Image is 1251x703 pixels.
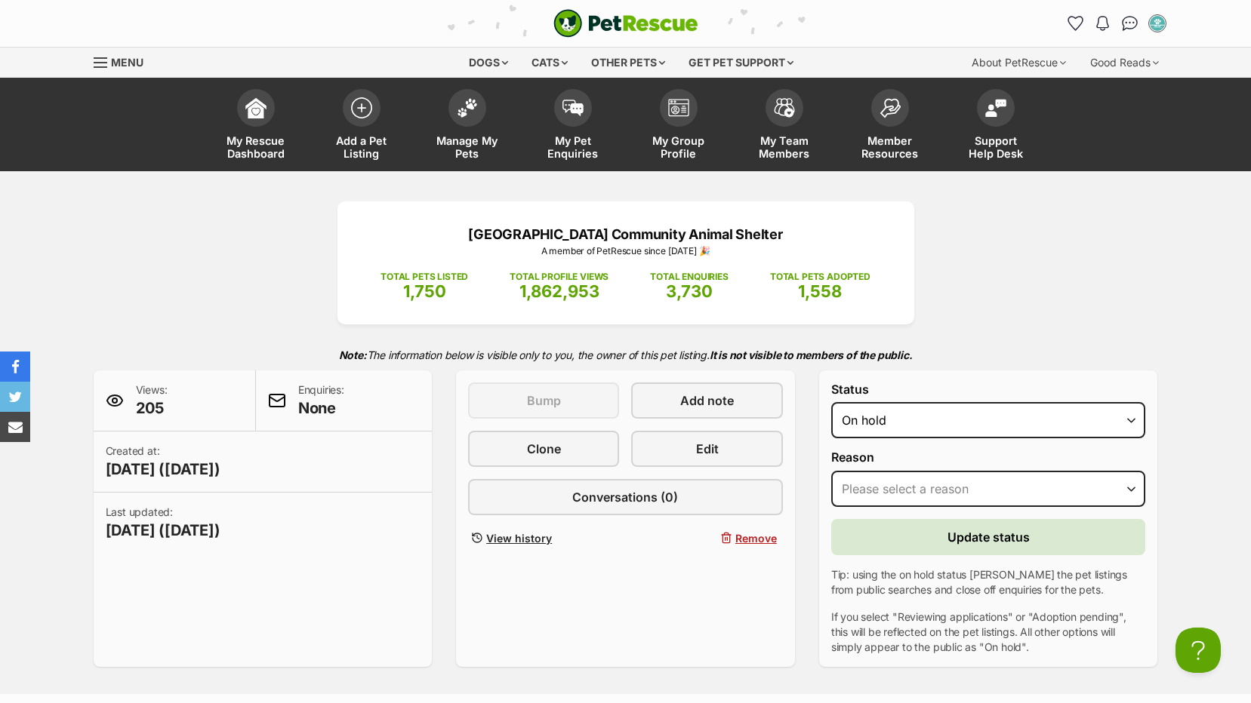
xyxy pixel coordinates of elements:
span: My Team Members [750,134,818,160]
a: My Pet Enquiries [520,81,626,171]
div: Dogs [458,48,519,78]
p: Enquiries: [298,382,344,419]
span: Bump [527,391,561,410]
img: team-members-icon-5396bd8760b3fe7c0b43da4ab00e1e3bb1a5d9ba89233759b79545d2d3fc5d0d.svg [774,98,795,118]
span: Member Resources [856,134,924,160]
div: About PetRescue [961,48,1077,78]
span: My Pet Enquiries [539,134,607,160]
a: Support Help Desk [943,81,1049,171]
span: 3,730 [666,281,713,301]
span: Update status [947,528,1030,546]
a: PetRescue [553,9,698,38]
span: My Rescue Dashboard [222,134,290,160]
span: [DATE] ([DATE]) [106,520,220,541]
div: Good Reads [1080,48,1169,78]
ul: Account quick links [1064,11,1169,35]
p: A member of PetRescue since [DATE] 🎉 [360,244,892,258]
button: Bump [468,382,619,419]
button: Remove [631,527,782,549]
img: pet-enquiries-icon-7e3ad2cf08bfb03b45e93fb7055b45f3efa6380592205ae92323e6603595dc1f.svg [562,100,584,116]
span: Remove [735,530,777,546]
p: TOTAL PROFILE VIEWS [510,270,609,284]
img: manage-my-pets-icon-02211641906a0b7f246fdf0571729dbe1e7629f14944591b6c1af311fb30b64b.svg [457,98,478,118]
span: Support Help Desk [962,134,1030,160]
img: logo-cat-932fe2b9b8326f06289b0f2fb663e598f794de774fb13d1741a6617ecf9a85b4.svg [553,9,698,38]
img: member-resources-icon-8e73f808a243e03378d46382f2149f9095a855e16c252ad45f914b54edf8863c.svg [880,98,901,118]
iframe: Help Scout Beacon - Open [1176,628,1221,673]
span: Manage My Pets [433,134,501,160]
span: 1,750 [403,281,446,301]
button: Update status [831,519,1146,555]
a: Add note [631,382,782,419]
strong: Note: [339,348,367,361]
div: Cats [521,48,578,78]
span: Add a Pet Listing [328,134,396,160]
label: Status [831,382,1146,396]
img: notifications-46538b983faf8c2785f20acdc204bb7945ddae34d4c08c2a6579f10ce5e182be.svg [1096,16,1108,31]
a: Add a Pet Listing [309,81,414,171]
p: Tip: using the on hold status [PERSON_NAME] the pet listings from public searches and close off e... [831,567,1146,597]
a: My Team Members [732,81,837,171]
label: Reason [831,450,1146,464]
span: Conversations (0) [572,488,678,506]
a: Clone [468,431,619,467]
span: 205 [136,398,168,419]
div: Other pets [581,48,676,78]
a: Edit [631,431,782,467]
img: dashboard-icon-eb2f2d2d3e046f16d808141f083e7271f6b2e854fb5c12c21221c1fb7104beca.svg [245,97,267,118]
a: Member Resources [837,81,943,171]
span: 1,862,953 [519,281,599,301]
img: group-profile-icon-3fa3cf56718a62981997c0bc7e787c4b2cf8bcc04b72c1350f741eb67cf2f40e.svg [668,99,689,117]
p: Created at: [106,444,220,480]
a: My Group Profile [626,81,732,171]
div: Get pet support [678,48,804,78]
a: Conversations [1118,11,1142,35]
p: Views: [136,382,168,419]
p: TOTAL PETS ADOPTED [770,270,870,284]
span: [DATE] ([DATE]) [106,459,220,480]
span: My Group Profile [645,134,713,160]
p: TOTAL PETS LISTED [381,270,468,284]
p: If you select "Reviewing applications" or "Adoption pending", this will be reflected on the pet l... [831,609,1146,655]
a: Favourites [1064,11,1088,35]
button: Notifications [1091,11,1115,35]
span: None [298,398,344,419]
img: SHELTER STAFF profile pic [1150,16,1165,31]
button: My account [1145,11,1169,35]
span: Clone [527,440,561,458]
span: Add note [680,391,734,410]
span: Edit [696,440,719,458]
a: View history [468,527,619,549]
p: The information below is visible only to you, the owner of this pet listing. [94,339,1158,370]
img: help-desk-icon-fdf02630f3aa405de69fd3d07c3f3aa587a6932b1a1747fa1d2bba05be0121f9.svg [985,99,1006,117]
a: Conversations (0) [468,479,783,515]
img: chat-41dd97257d64d25036548639549fe6c8038ab92f7586957e7f3b1b290dea8141.svg [1122,16,1138,31]
img: add-pet-listing-icon-0afa8454b4691262ce3f59096e99ab1cd57d4a30225e0717b998d2c9b9846f56.svg [351,97,372,118]
a: My Rescue Dashboard [203,81,309,171]
span: Menu [111,56,143,69]
p: [GEOGRAPHIC_DATA] Community Animal Shelter [360,224,892,244]
p: TOTAL ENQUIRIES [650,270,728,284]
strong: It is not visible to members of the public. [710,348,913,361]
span: 1,558 [798,281,842,301]
a: Menu [94,48,154,75]
p: Last updated: [106,505,220,541]
a: Manage My Pets [414,81,520,171]
span: View history [486,530,552,546]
